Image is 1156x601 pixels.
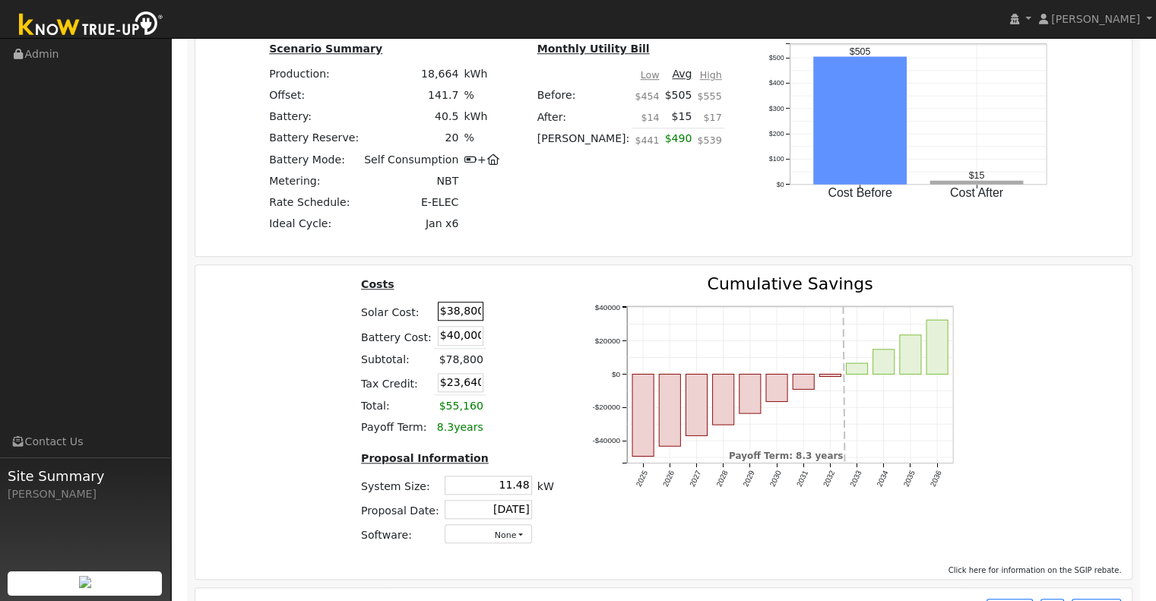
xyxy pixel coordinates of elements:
rect: onclick="" [659,374,680,446]
text: 2033 [848,469,863,488]
td: After: [534,106,632,128]
td: Subtotal: [358,349,434,371]
td: $539 [695,128,724,158]
td: % [461,85,502,106]
td: $17 [695,106,724,128]
img: Know True-Up [11,8,171,43]
td: Self Consumption [362,149,461,170]
text: Cost After [950,185,1004,198]
rect: onclick="" [900,335,921,375]
span: Jan x6 [426,217,458,229]
text: 2036 [929,469,944,488]
rect: onclick="" [793,374,814,389]
text: $20000 [594,336,620,344]
td: Offset: [267,85,362,106]
u: Monthly Utility Bill [537,43,650,55]
img: retrieve [79,576,91,588]
rect: onclick="" [766,374,787,401]
td: Production: [267,63,362,84]
td: $454 [632,85,662,106]
text: $100 [769,155,784,163]
td: Ideal Cycle: [267,213,362,234]
text: $15 [969,169,985,180]
td: Battery: [267,106,362,128]
rect: onclick="" [819,374,841,376]
text: -$40000 [592,436,620,444]
td: Software: [358,522,442,546]
rect: onclick="" [926,320,948,374]
text: 2026 [660,469,676,488]
rect: onclick="" [632,374,654,456]
td: Battery Mode: [267,149,362,170]
div: [PERSON_NAME] [8,486,163,502]
span: Site Summary [8,466,163,486]
td: 40.5 [362,106,461,128]
td: Payoff Term: [358,416,434,438]
text: $200 [769,129,784,137]
u: Costs [361,278,394,290]
td: 20 [362,128,461,149]
rect: onclick="" [813,56,907,184]
td: kWh [461,106,502,128]
text: 2035 [902,469,917,488]
text: 2034 [875,469,890,488]
td: Battery Cost: [358,324,434,349]
td: Metering: [267,170,362,191]
td: Solar Cost: [358,299,434,324]
text: $300 [769,104,784,112]
text: $505 [850,46,871,56]
rect: onclick="" [930,180,1024,184]
td: kWh [461,63,502,84]
text: Payoff Term: 8.3 years [729,451,844,461]
td: Tax Credit: [358,370,434,395]
text: $40000 [594,303,620,312]
td: 18,664 [362,63,461,84]
rect: onclick="" [847,363,868,374]
button: None [445,524,532,543]
td: Proposal Date: [358,498,442,522]
td: $441 [632,128,662,158]
text: 2028 [714,469,730,488]
text: $0 [611,369,620,378]
u: Avg [672,68,692,80]
span: 8.3 [437,421,454,433]
text: 2027 [688,469,703,488]
td: kW [534,473,556,498]
td: $14 [632,106,662,128]
td: $78,800 [434,349,486,371]
text: 2029 [741,469,756,488]
td: [PERSON_NAME]: [534,128,632,158]
td: $555 [695,85,724,106]
td: Rate Schedule: [267,191,362,213]
rect: onclick="" [712,374,733,425]
td: + [461,149,502,170]
span: [PERSON_NAME] [1051,13,1140,25]
td: NBT [362,170,461,191]
text: $500 [769,53,784,61]
td: $15 [662,106,695,128]
td: $505 [662,85,695,106]
td: Before: [534,85,632,106]
text: 2025 [634,469,649,488]
td: % [461,128,502,149]
text: 2031 [795,469,810,488]
td: $490 [662,128,695,158]
text: -$20000 [592,403,620,411]
td: E-ELEC [362,191,461,213]
span: Click here for information on the SGIP rebate. [949,566,1122,574]
td: Battery Reserve: [267,128,362,149]
text: $400 [769,79,784,87]
u: Low [641,69,660,81]
td: System Size: [358,473,442,498]
rect: onclick="" [873,350,895,375]
text: $0 [777,180,784,188]
u: High [700,69,722,81]
td: $55,160 [434,395,486,417]
rect: onclick="" [740,374,761,413]
u: Scenario Summary [269,43,382,55]
text: 2030 [768,469,783,488]
u: Proposal Information [361,452,489,464]
td: 141.7 [362,85,461,106]
rect: onclick="" [686,374,707,435]
text: 2032 [822,469,837,488]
